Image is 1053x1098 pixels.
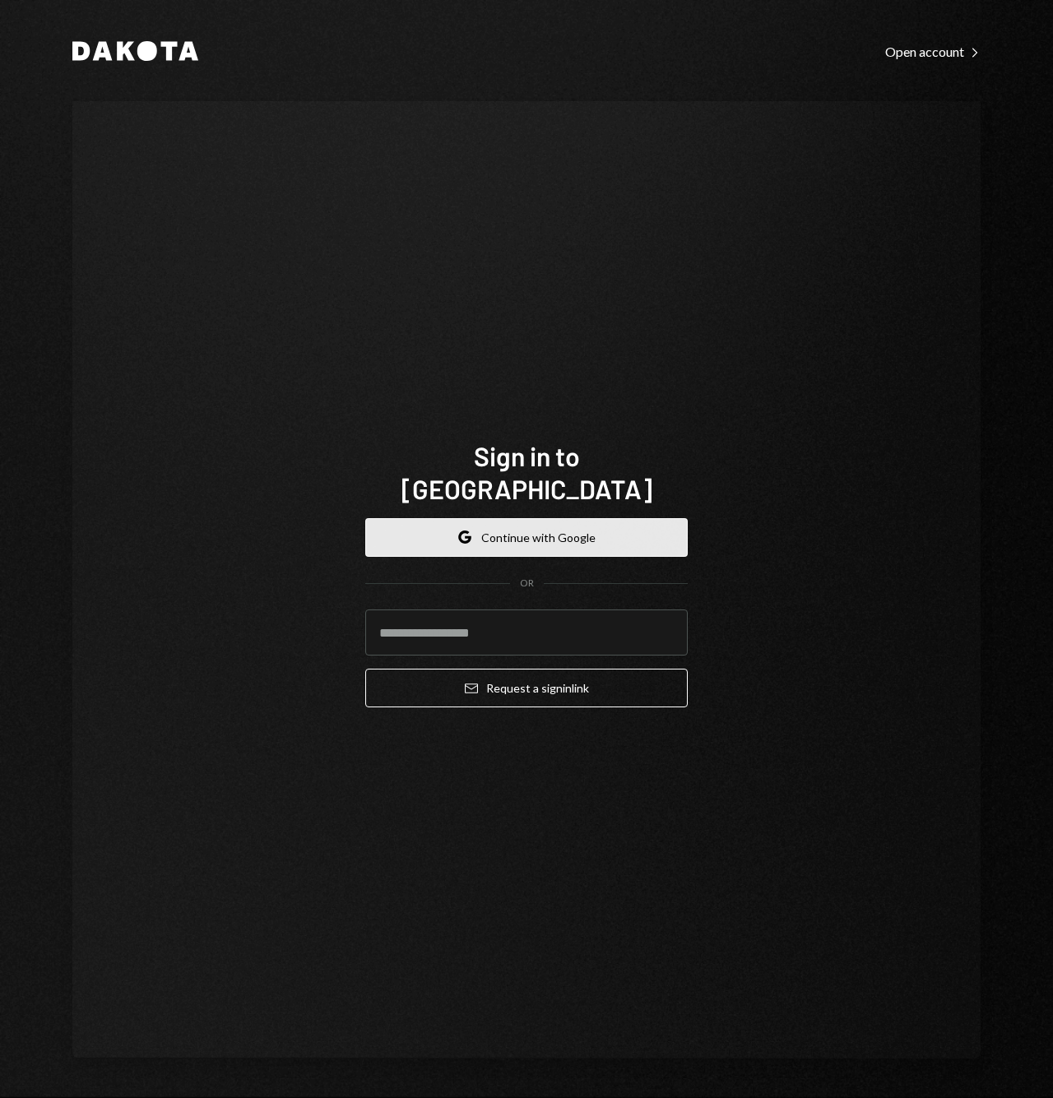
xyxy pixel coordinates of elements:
div: Open account [885,44,981,60]
a: Open account [885,42,981,60]
h1: Sign in to [GEOGRAPHIC_DATA] [365,439,688,505]
button: Request a signinlink [365,669,688,707]
div: OR [520,577,534,591]
button: Continue with Google [365,518,688,557]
